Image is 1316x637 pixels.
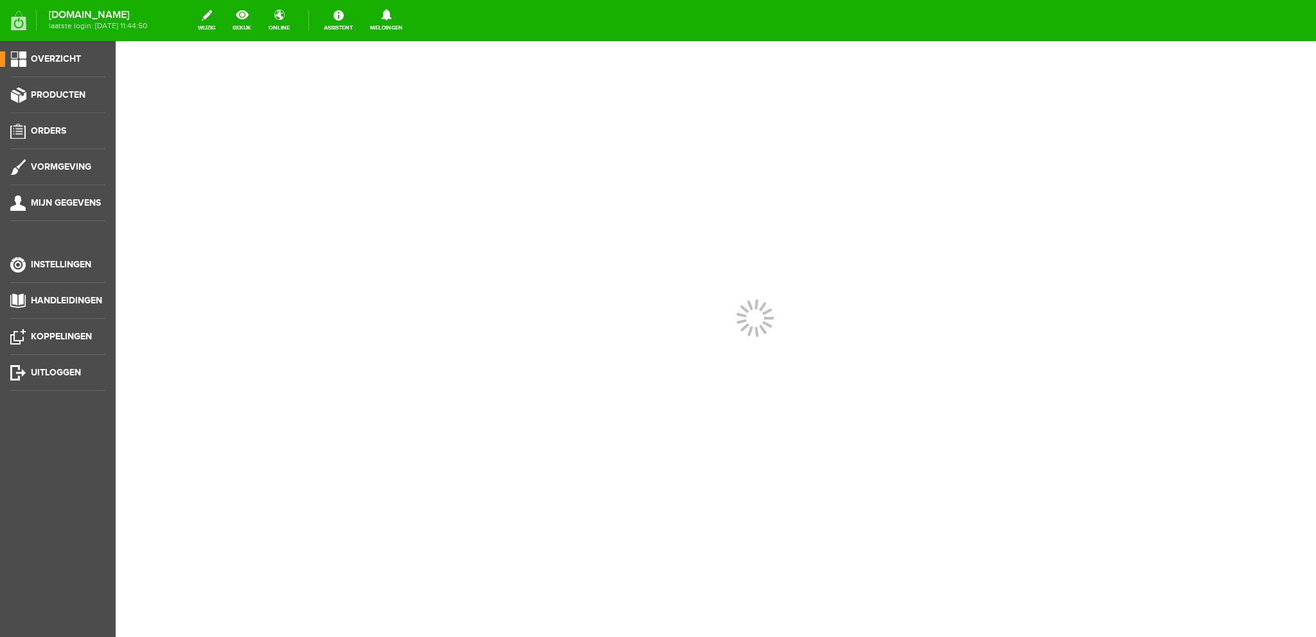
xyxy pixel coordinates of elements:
span: Vormgeving [31,161,91,172]
span: Uitloggen [31,367,81,378]
strong: [DOMAIN_NAME] [49,12,147,19]
span: Overzicht [31,53,81,64]
a: online [261,6,298,35]
a: bekijk [225,6,259,35]
span: laatste login: [DATE] 11:44:50 [49,22,147,30]
span: Handleidingen [31,295,102,306]
a: wijzig [190,6,223,35]
span: Instellingen [31,259,91,270]
span: Producten [31,89,85,100]
span: Orders [31,125,66,136]
a: Assistent [316,6,360,35]
a: Meldingen [362,6,411,35]
span: Mijn gegevens [31,197,101,208]
span: Koppelingen [31,331,92,342]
